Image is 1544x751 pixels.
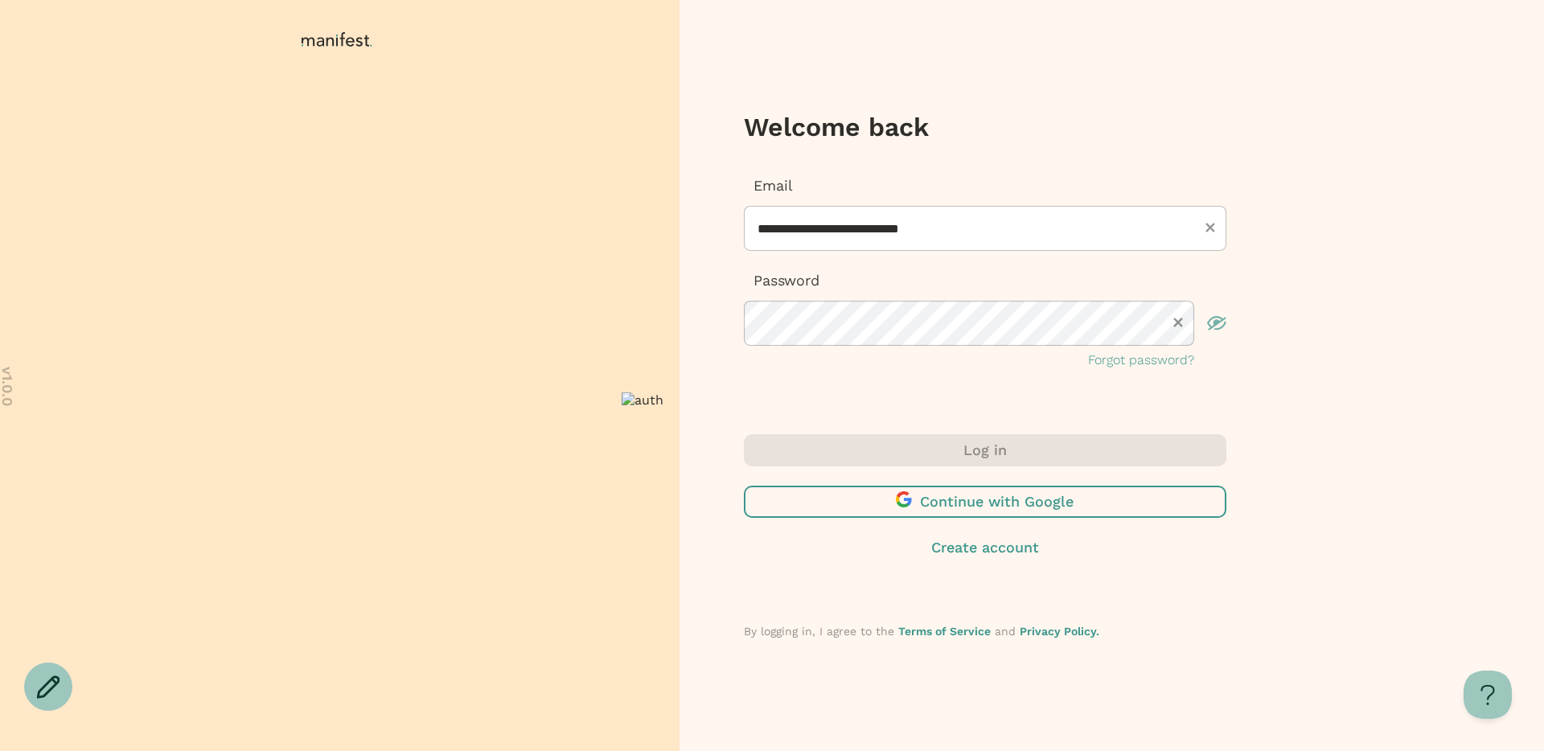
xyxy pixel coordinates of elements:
[744,175,1226,196] p: Email
[1464,671,1512,719] iframe: Toggle Customer Support
[744,537,1226,558] button: Create account
[744,111,1226,143] h3: Welcome back
[1020,625,1099,638] a: Privacy Policy.
[744,625,1099,638] span: By logging in, I agree to the and
[1088,351,1194,370] button: Forgot password?
[898,625,991,638] a: Terms of Service
[622,392,663,408] img: auth
[744,270,1226,291] p: Password
[744,486,1226,518] button: Continue with Google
